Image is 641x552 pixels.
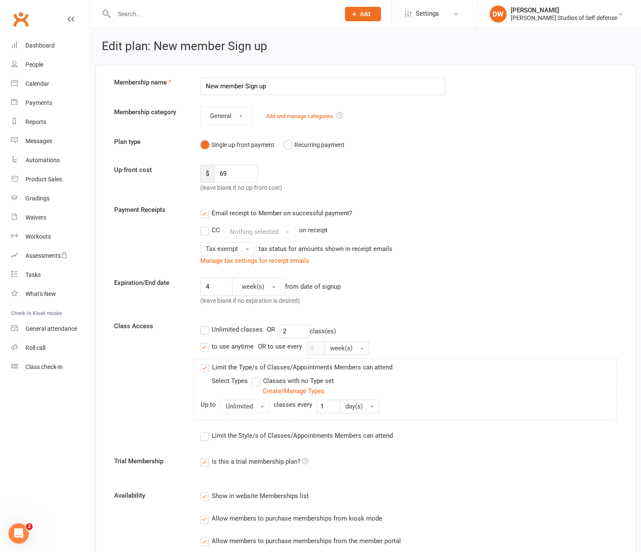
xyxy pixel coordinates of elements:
[25,290,56,297] div: What's New
[252,376,334,386] label: Classes with no Type set
[200,257,309,265] a: Manage tax settings for receipt emails
[212,376,263,386] div: Select Types
[200,208,352,218] label: Email receipt to Member on successful payment?
[25,252,67,259] div: Assessments
[11,208,90,227] a: Waivers
[267,324,275,335] div: OR
[11,246,90,265] a: Assessments
[330,344,353,352] span: week(s)
[108,456,194,466] label: Trial Membership
[11,36,90,55] a: Dashboard
[108,137,194,147] label: Plan type
[25,157,60,163] div: Automations
[345,403,363,410] span: day(s)
[279,324,336,338] div: class(es)
[108,490,194,501] label: Availability
[11,189,90,208] a: Gradings
[26,523,33,530] span: 2
[200,184,282,191] span: (leave blank if no up-front cost)
[200,165,214,183] span: $
[108,205,194,215] label: Payment Receipts
[226,403,253,410] span: Unlimited
[11,55,90,74] a: People
[11,265,90,284] a: Tasks
[25,195,50,202] div: Gradings
[220,400,269,413] button: Unlimited
[266,113,333,119] a: Add and manage categories
[25,363,63,370] div: Class check-in
[258,341,302,352] div: OR to use every
[345,7,381,21] button: Add
[283,137,344,153] button: Recurring payment
[108,278,194,288] label: Expiration/End date
[212,225,220,234] div: CC
[11,93,90,113] a: Payments
[11,319,90,338] a: General attendance kiosk mode
[340,400,379,413] button: day(s)
[511,6,617,14] div: [PERSON_NAME]
[200,456,308,467] label: Is this a trial membership plan?
[25,233,51,240] div: Workouts
[25,80,49,87] div: Calendar
[11,227,90,246] a: Workouts
[490,6,507,23] div: DW
[232,278,285,296] button: week(s)
[11,284,90,304] a: What's New
[200,107,252,125] button: General
[25,214,46,221] div: Waivers
[25,176,62,183] div: Product Sales
[242,283,264,290] span: week(s)
[25,99,52,106] div: Payments
[263,387,325,395] a: Create/Manage Types
[299,225,327,235] div: on receipt
[212,491,309,500] div: Show in website Memberships list
[212,513,382,522] div: Allow members to purchase memberships from kiosk mode
[102,40,629,53] h2: Edit plan: New member Sign up
[11,151,90,170] a: Automations
[25,118,46,125] div: Reports
[11,132,90,151] a: Messages
[200,77,445,95] input: Enter membership name
[285,282,341,292] div: from date of signup
[212,536,401,545] div: Allow members to purchase memberships from the member portal
[25,138,52,144] div: Messages
[201,362,392,372] label: Limit the Type/s of Classes/Appointments Members can attend
[108,321,194,331] label: Class Access
[25,325,77,332] div: General attendance
[8,523,29,544] iframe: Intercom live chat
[108,107,194,117] label: Membership category
[11,74,90,93] a: Calendar
[200,297,300,304] span: (leave blank if no expiration is desired)
[416,4,439,23] span: Settings
[25,271,41,278] div: Tasks
[25,61,43,68] div: People
[108,165,194,175] label: Up-front cost
[212,324,263,333] div: Unlimited classes
[201,400,216,410] div: Up to
[206,245,238,253] span: Tax exempt
[200,242,255,256] button: Tax exempt
[274,400,312,410] div: classes every
[210,112,232,120] span: General
[25,344,45,351] div: Roll call
[212,341,254,350] div: to use anytime
[112,8,334,20] input: Search...
[25,42,55,49] div: Dashboard
[259,244,392,254] div: tax status for amounts shown in receipt emails
[11,113,90,132] a: Reports
[360,11,370,17] span: Add
[325,341,369,355] button: week(s)
[11,358,90,377] a: Class kiosk mode
[511,14,617,22] div: [PERSON_NAME] Studios of Self defense
[200,431,393,441] label: Limit the Style/s of Classes/Appointments Members can attend
[200,137,274,153] button: Single up-front payment
[11,338,90,358] a: Roll call
[108,77,194,87] label: Membership name
[10,8,31,30] a: Clubworx
[11,170,90,189] a: Product Sales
